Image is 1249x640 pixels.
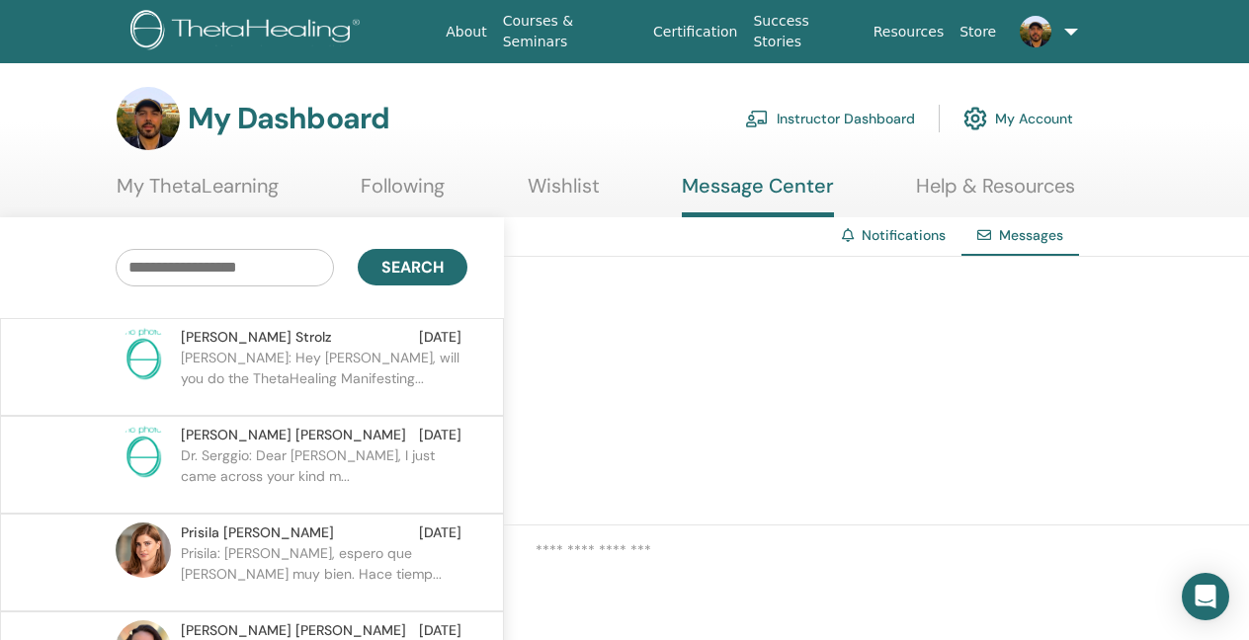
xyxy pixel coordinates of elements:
[495,3,645,60] a: Courses & Seminars
[181,425,406,445] span: [PERSON_NAME] [PERSON_NAME]
[745,110,769,127] img: chalkboard-teacher.svg
[130,10,367,54] img: logo.png
[963,97,1073,140] a: My Account
[181,327,332,348] span: [PERSON_NAME] Strolz
[438,14,494,50] a: About
[645,14,745,50] a: Certification
[116,327,171,382] img: no-photo.png
[745,97,915,140] a: Instructor Dashboard
[116,522,171,578] img: default.jpg
[528,174,600,212] a: Wishlist
[866,14,953,50] a: Resources
[745,3,865,60] a: Success Stories
[1020,16,1051,47] img: default.jpg
[117,174,279,212] a: My ThetaLearning
[381,257,444,278] span: Search
[916,174,1075,212] a: Help & Resources
[999,226,1063,244] span: Messages
[361,174,445,212] a: Following
[358,249,467,285] button: Search
[181,522,334,543] span: Prisila [PERSON_NAME]
[1182,573,1229,620] div: Open Intercom Messenger
[419,327,461,348] span: [DATE]
[963,102,987,135] img: cog.svg
[419,522,461,543] span: [DATE]
[181,348,467,407] p: [PERSON_NAME]: Hey [PERSON_NAME], will you do the ThetaHealing Manifesting...
[682,174,834,217] a: Message Center
[181,445,467,505] p: Dr. Serggio: Dear [PERSON_NAME], I just came across your kind m...
[862,226,946,244] a: Notifications
[117,87,180,150] img: default.jpg
[419,425,461,445] span: [DATE]
[181,543,467,602] p: Prisila: [PERSON_NAME], espero que [PERSON_NAME] muy bien. Hace tiemp...
[952,14,1004,50] a: Store
[116,425,171,480] img: no-photo.png
[188,101,389,136] h3: My Dashboard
